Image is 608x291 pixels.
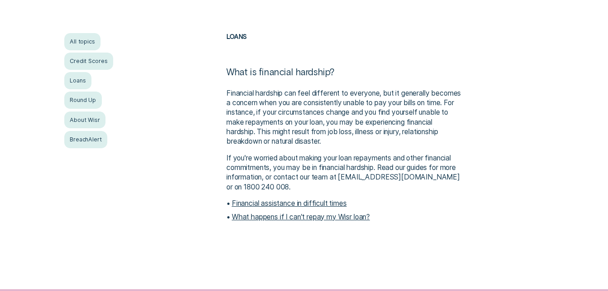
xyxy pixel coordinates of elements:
[226,153,463,192] p: If you're worried about making your loan repayments and other financial commitments, you may be i...
[64,53,114,70] a: Credit Scores
[64,72,92,89] a: Loans
[232,213,370,221] a: What happens if I can't repay my Wisr loan?
[226,33,247,40] a: Loans
[232,199,347,208] a: Financial assistance in difficult times
[226,33,463,66] h2: Loans
[64,131,108,148] a: BreachAlert
[64,92,102,109] a: Round Up
[64,112,106,129] a: About Wisr
[226,88,463,146] p: Financial hardship can feel different to everyone, but it generally becomes a concern when you ar...
[64,33,101,50] a: All topics
[226,66,463,88] h1: What is financial hardship?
